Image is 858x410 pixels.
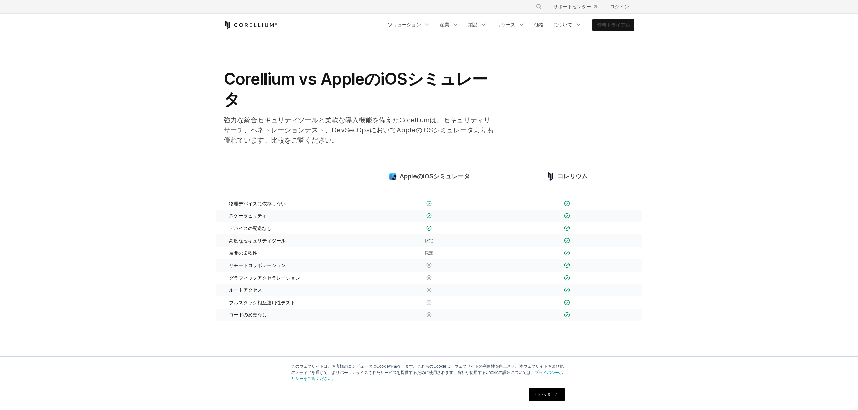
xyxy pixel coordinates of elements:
font: サポートセンター [553,4,591,9]
img: チェックマーク [564,201,570,206]
font: コードの変更なし [229,312,267,317]
font: わかりました [535,392,559,397]
font: デバイスの配送なし [229,225,272,231]
img: チェックマーク [564,275,570,281]
font: について [553,22,572,27]
font: コレリウム [557,173,588,180]
font: 無料トライアル [597,22,630,28]
img: チェックマーク [564,225,570,231]
font: ログイン [610,4,629,9]
img: チェックマーク [564,250,570,256]
font: ルートアクセス [229,287,262,293]
img: compare_ios-simulator--large [388,172,397,181]
img: X [426,312,432,318]
font: リソース [497,22,515,27]
font: スケーラビリティ [229,213,267,219]
font: グラフィックアクセラレーション [229,275,300,281]
img: X [426,287,432,293]
font: 限定 [425,250,433,255]
font: 価格 [534,22,544,27]
img: チェックマーク [564,287,570,293]
img: チェックマーク [426,225,432,231]
img: チェックマーク [564,238,570,244]
font: 製品 [468,22,478,27]
img: チェックマーク [564,312,570,318]
font: Corellium v​​s AppleのiOSシミュレータ [224,69,488,109]
font: 物理デバイスに依存しない [229,201,286,206]
font: ソリューション [388,22,421,27]
font: 展開の柔軟性 [229,250,257,256]
font: AppleのiOSシミュレータ [400,173,470,180]
font: 限定 [425,238,433,243]
div: ナビゲーションメニュー [384,19,634,31]
font: 強力な統合セキュリティツールと柔軟な導入機能を備えたCorelliumは、セキュリティリサーチ、ペネトレーションテスト、DevSecOpsにおいてAppleのiOSシミュレータよりも優れています... [224,116,494,144]
font: フルスタック相互運用性テスト [229,300,295,305]
font: 産業 [440,22,449,27]
a: コレリウムホーム [224,21,277,29]
img: チェックマーク [564,213,570,219]
img: X [426,275,432,281]
img: チェックマーク [426,213,432,219]
img: チェックマーク [564,262,570,268]
div: ナビゲーションメニュー [528,1,634,13]
img: チェックマーク [426,201,432,206]
img: チェックマーク [564,300,570,305]
a: わかりました [529,388,565,401]
img: X [426,300,432,305]
font: 高度なセキュリティツール [229,238,286,244]
font: このウェブサイトは、お客様のコンピュータにCookieを保存します。これらのCookieは、ウェブサイトの利便性を向上させ、本ウェブサイトおよび他のメディアを通じて、よりパーソナライズされたサー... [291,364,564,375]
button: 検索 [533,1,545,13]
img: X [426,262,432,268]
font: リモートコラボレーション [229,262,286,268]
